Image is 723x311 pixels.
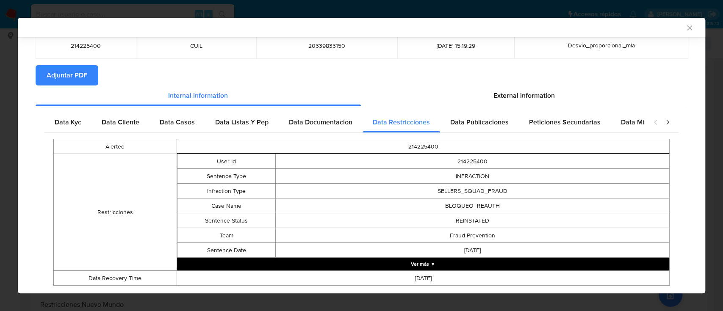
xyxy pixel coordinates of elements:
td: Alerted [54,139,177,154]
button: Expand array [177,258,669,270]
td: [DATE] [276,243,669,258]
td: Sentence Date [177,243,275,258]
td: Restricciones [54,154,177,271]
span: External information [493,91,555,100]
td: User Id [177,154,275,169]
span: Peticiones Secundarias [529,117,601,127]
td: 214225400 [177,139,669,154]
span: [DATE] 15:19:29 [407,42,504,50]
span: 20339833150 [266,42,387,50]
td: Sentence Status [177,213,275,228]
span: Data Kyc [55,117,81,127]
span: CUIL [146,42,247,50]
td: Case Name [177,198,275,213]
td: Sentence Type [177,169,275,184]
button: Adjuntar PDF [36,65,98,85]
span: Adjuntar PDF [47,66,87,85]
span: Data Documentacion [289,117,352,127]
td: Team [177,228,275,243]
span: 214225400 [46,42,126,50]
span: Data Casos [160,117,195,127]
td: Fraud Prevention [276,228,669,243]
td: Data Recovery Time [54,271,177,286]
span: Internal information [168,91,228,100]
td: 214225400 [276,154,669,169]
td: REINSTATED [276,213,669,228]
span: Data Listas Y Pep [215,117,269,127]
span: Data Minoridad [621,117,668,127]
div: Detailed info [36,85,687,106]
button: Cerrar ventana [685,24,693,31]
td: [DATE] [177,271,669,286]
td: BLOQUEO_REAUTH [276,198,669,213]
div: Detailed internal info [44,112,645,132]
div: closure-recommendation-modal [18,18,705,293]
td: INFRACTION [276,169,669,184]
span: Data Restricciones [373,117,430,127]
span: Desvio_proporcional_mla [568,41,635,50]
td: SELLERS_SQUAD_FRAUD [276,184,669,198]
td: Infraction Type [177,184,275,198]
span: Data Publicaciones [450,117,509,127]
span: Data Cliente [102,117,139,127]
